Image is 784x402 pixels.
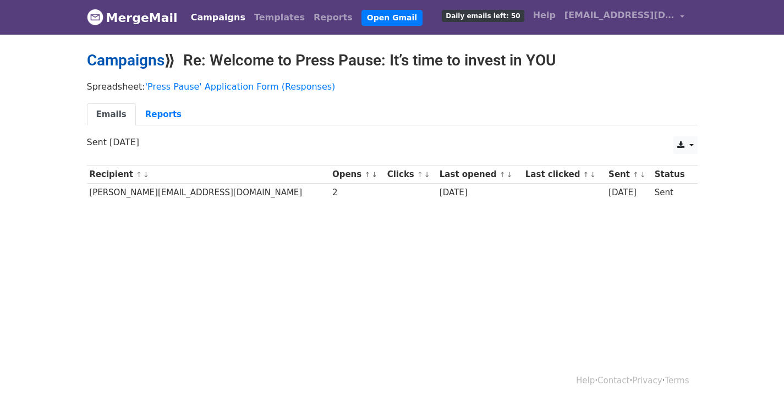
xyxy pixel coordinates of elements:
[364,170,370,179] a: ↑
[187,7,250,29] a: Campaigns
[500,170,506,179] a: ↑
[87,6,178,29] a: MergeMail
[507,170,513,179] a: ↓
[442,10,524,22] span: Daily emails left: 50
[583,170,589,179] a: ↑
[385,166,437,184] th: Clicks
[87,136,698,148] p: Sent [DATE]
[371,170,377,179] a: ↓
[633,170,639,179] a: ↑
[87,166,330,184] th: Recipient
[632,376,662,386] a: Privacy
[87,81,698,92] p: Spreadsheet:
[87,103,136,126] a: Emails
[417,170,423,179] a: ↑
[652,166,692,184] th: Status
[143,170,149,179] a: ↓
[597,376,629,386] a: Contact
[729,349,784,402] iframe: Chat Widget
[87,184,330,202] td: [PERSON_NAME][EMAIL_ADDRESS][DOMAIN_NAME]
[424,170,430,179] a: ↓
[332,186,382,199] div: 2
[136,103,191,126] a: Reports
[87,9,103,25] img: MergeMail logo
[87,51,165,69] a: Campaigns
[665,376,689,386] a: Terms
[440,186,520,199] div: [DATE]
[250,7,309,29] a: Templates
[309,7,357,29] a: Reports
[437,4,528,26] a: Daily emails left: 50
[590,170,596,179] a: ↓
[361,10,423,26] a: Open Gmail
[529,4,560,26] a: Help
[330,166,385,184] th: Opens
[564,9,675,22] span: [EMAIL_ADDRESS][DOMAIN_NAME]
[87,51,698,70] h2: ⟫ Re: Welcome to Press Pause: It’s time to invest in YOU
[560,4,689,30] a: [EMAIL_ADDRESS][DOMAIN_NAME]
[640,170,646,179] a: ↓
[608,186,649,199] div: [DATE]
[652,184,692,202] td: Sent
[523,166,606,184] th: Last clicked
[145,81,336,92] a: 'Press Pause' Application Form (Responses)
[576,376,595,386] a: Help
[437,166,523,184] th: Last opened
[606,166,652,184] th: Sent
[136,170,142,179] a: ↑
